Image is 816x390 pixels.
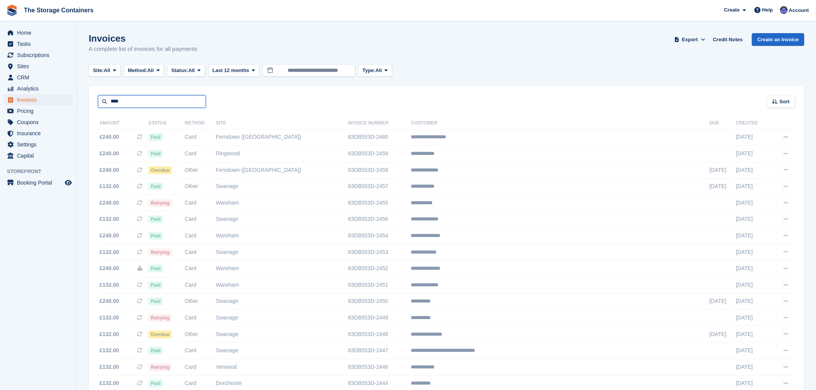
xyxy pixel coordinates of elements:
span: Analytics [17,83,63,94]
a: menu [4,177,73,188]
a: menu [4,39,73,49]
h1: Invoices [89,33,197,44]
a: menu [4,27,73,38]
a: menu [4,139,73,150]
span: Settings [17,139,63,150]
a: Create an Invoice [752,33,804,46]
span: Pricing [17,106,63,116]
p: A complete list of invoices for all payments [89,45,197,54]
span: CRM [17,72,63,83]
span: Capital [17,150,63,161]
a: menu [4,128,73,139]
a: Preview store [64,178,73,187]
span: Account [789,7,809,14]
a: menu [4,61,73,72]
span: Booking Portal [17,177,63,188]
button: Export [673,33,707,46]
span: Tasks [17,39,63,49]
span: Sites [17,61,63,72]
span: Home [17,27,63,38]
span: Invoices [17,94,63,105]
a: menu [4,83,73,94]
span: Subscriptions [17,50,63,61]
span: Create [724,6,740,14]
a: Credit Notes [710,33,746,46]
a: menu [4,106,73,116]
span: Coupons [17,117,63,128]
a: menu [4,72,73,83]
span: Export [682,36,698,44]
a: The Storage Containers [21,4,96,17]
a: menu [4,94,73,105]
a: menu [4,117,73,128]
img: Dan Excell [780,6,788,14]
img: stora-icon-8386f47178a22dfd0bd8f6a31ec36ba5ce8667c1dd55bd0f319d3a0aa187defe.svg [6,5,18,16]
span: Help [762,6,773,14]
span: Storefront [7,168,77,175]
a: menu [4,150,73,161]
span: Insurance [17,128,63,139]
a: menu [4,50,73,61]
